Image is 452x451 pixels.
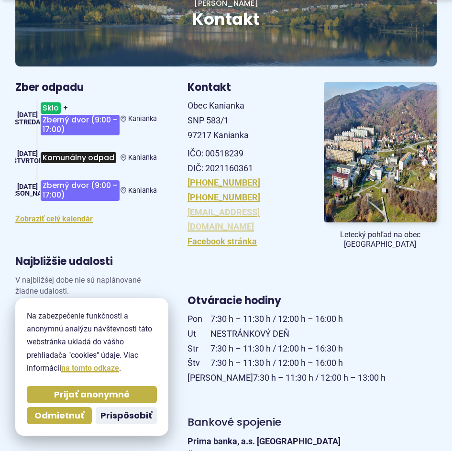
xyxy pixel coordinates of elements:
button: Prispôsobiť [96,407,157,424]
span: Kanianka [128,154,157,162]
span: Štv [187,356,210,371]
span: Pon [187,312,210,327]
h3: + [40,99,120,139]
span: Ut [187,327,210,341]
a: [EMAIL_ADDRESS][DOMAIN_NAME] [187,207,260,232]
a: Zobraziť celý kalendár [15,214,93,223]
span: Zberný dvor (9:00 - 17:00) [41,115,119,135]
h3: Najbližšie udalosti [15,256,113,267]
span: Zberný dvor (9:00 - 17:00) [41,180,119,201]
p: Zobraziť všetky [15,300,157,313]
span: [PERSON_NAME] [1,189,54,198]
a: [PHONE_NUMBER] [187,177,260,187]
h3: Otváracie hodiny [187,295,437,307]
a: Facebook stránka [187,236,257,246]
span: Sklo [41,102,61,113]
a: [PHONE_NUMBER] [187,192,260,202]
span: streda [15,118,41,126]
a: Komunálny odpad Kanianka [DATE] štvrtok [15,147,157,169]
span: Prispôsobiť [100,410,152,421]
span: štvrtok [12,157,43,165]
p: 7:30 h – 11:30 h / 12:00 h – 16:00 h NESTRÁNKOVÝ DEŇ 7:30 h – 11:30 h / 12:00 h – 16:30 h 7:30 h ... [187,312,437,385]
figcaption: Letecký pohľad na obec [GEOGRAPHIC_DATA] [324,230,437,249]
span: Prijať anonymné [54,389,130,400]
p: IČO: 00518239 DIČ: 2021160361 [187,146,301,176]
span: Komunálny odpad [41,152,116,163]
span: [DATE] [17,150,38,158]
span: [DATE] [17,111,38,119]
a: Zberný dvor (9:00 - 17:00) Kanianka [DATE] [PERSON_NAME] [15,176,157,205]
button: Odmietnuť [27,407,92,424]
span: Obec Kanianka SNP 583/1 97217 Kanianka [187,100,249,140]
a: Sklo+Zberný dvor (9:00 - 17:00) Kanianka [DATE] streda [15,99,157,139]
h3: Zber odpadu [15,82,157,93]
a: na tomto odkaze [61,363,119,373]
p: V najbližšej dobe nie sú naplánované žiadne udalosti. [15,275,157,300]
p: Na zabezpečenie funkčnosti a anonymnú analýzu návštevnosti táto webstránka ukladá do vášho prehli... [27,309,157,374]
span: [PERSON_NAME] [187,371,253,385]
span: Kontakt [192,8,260,31]
span: Odmietnuť [34,410,84,421]
span: Bankové spojenie [187,415,281,429]
span: Str [187,341,210,356]
button: Prijať anonymné [27,386,157,403]
strong: Prima banka, a.s. [GEOGRAPHIC_DATA] [187,436,341,446]
span: [DATE] [17,183,38,191]
span: Kanianka [128,187,157,195]
span: Kanianka [128,115,157,123]
h3: Kontakt [187,82,301,93]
